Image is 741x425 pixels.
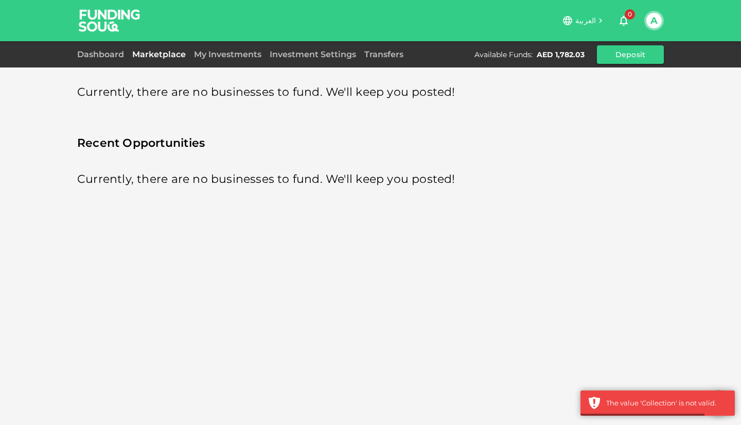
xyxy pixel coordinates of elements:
[537,49,585,60] div: AED 1,782.03
[266,49,360,59] a: Investment Settings
[128,49,190,59] a: Marketplace
[613,10,634,31] button: 0
[360,49,408,59] a: Transfers
[77,133,664,154] span: Recent Opportunities
[597,45,664,64] button: Deposit
[77,169,455,190] span: Currently, there are no businesses to fund. We'll keep you posted!
[77,82,455,103] span: Currently, there are no businesses to fund. We'll keep you posted!
[190,49,266,59] a: My Investments
[646,13,662,28] button: A
[606,398,727,409] div: The value 'Collection' is not valid.
[474,49,533,60] div: Available Funds :
[625,9,635,20] span: 0
[77,49,128,59] a: Dashboard
[575,16,596,25] span: العربية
